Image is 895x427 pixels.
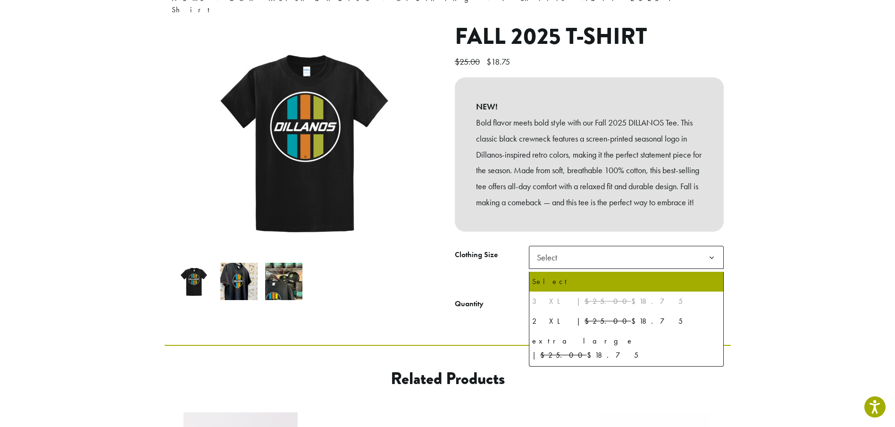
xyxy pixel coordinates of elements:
div: Quantity [455,298,484,310]
b: NEW! [476,99,703,115]
img: Fall 2025 T-Shirt [176,263,213,300]
p: Bold flavor meets bold style with our Fall 2025 DILLANOS Tee. This classic black crewneck feature... [476,115,703,210]
bdi: 25.00 [455,56,482,67]
label: Clothing Size [455,248,529,262]
del: $25.00 [585,296,631,306]
h1: Fall 2025 T-Shirt [455,23,724,50]
span: Select [533,248,567,267]
span: $ [486,56,491,67]
h2: Related products [241,368,655,389]
img: Fall 2025 T-Shirt - Image 3 [265,263,302,300]
div: 2 XL | $18.75 [532,314,720,328]
div: 3 XL | $18.75 [532,294,720,309]
bdi: 18.75 [486,56,512,67]
del: $25.00 [585,316,631,326]
span: Select [529,246,724,269]
li: Select [529,272,723,292]
del: $25.00 [540,350,587,360]
div: extra large | $18.75 [532,334,720,362]
img: Fall 2025 T-Shirt - Image 2 [220,263,258,300]
span: $ [455,56,460,67]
